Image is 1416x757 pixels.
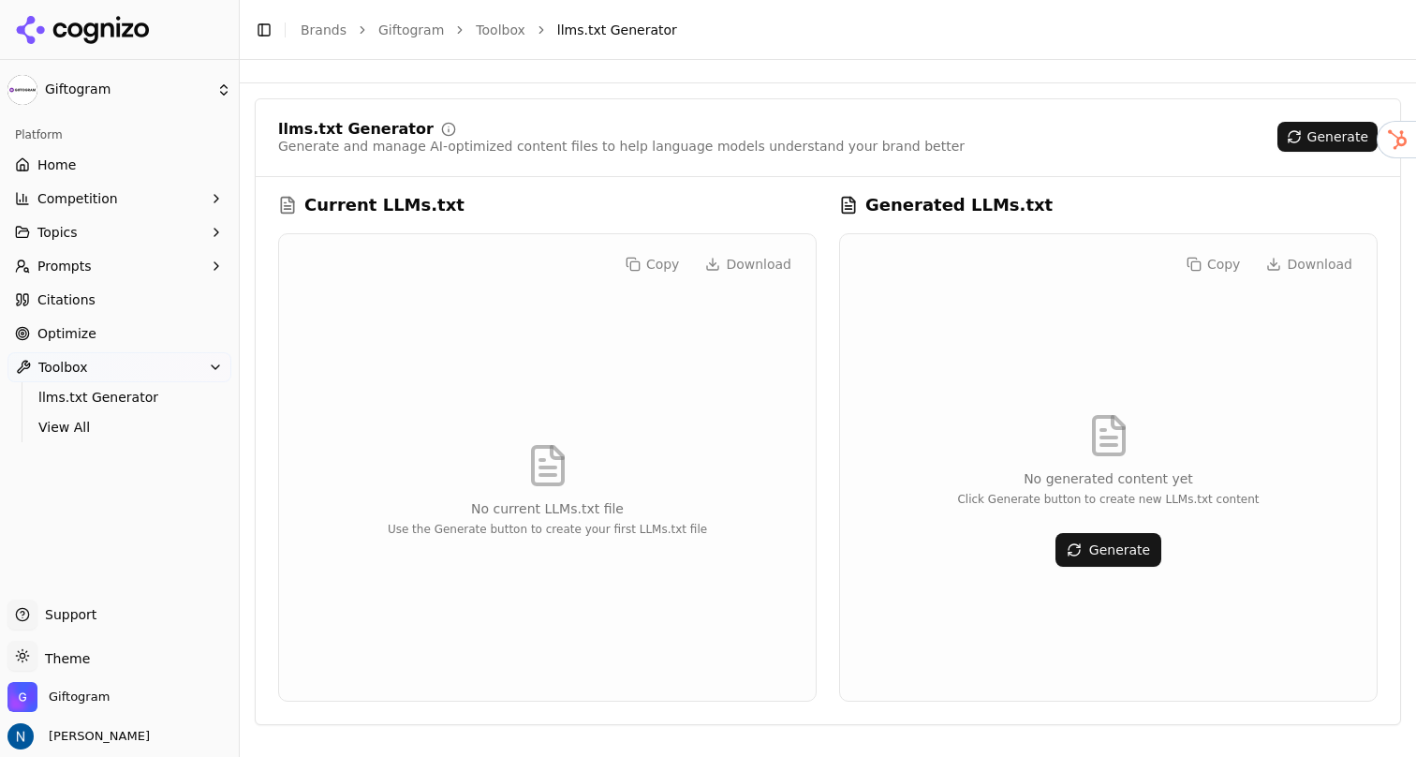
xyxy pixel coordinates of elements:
[7,251,231,281] button: Prompts
[388,499,707,518] p: No current LLMs.txt file
[31,384,209,410] a: llms.txt Generator
[37,257,92,275] span: Prompts
[37,156,76,174] span: Home
[1055,533,1161,567] button: Generate
[388,522,707,537] p: Use the Generate button to create your first LLMs.txt file
[31,414,209,440] a: View All
[278,137,965,156] div: Generate and manage AI-optimized content files to help language models understand your brand better
[957,469,1259,488] p: No generated content yet
[301,22,347,37] a: Brands
[37,651,90,666] span: Theme
[7,150,231,180] a: Home
[37,290,96,309] span: Citations
[7,352,231,382] button: Toolbox
[7,319,231,349] a: Optimize
[38,388,201,407] span: llms.txt Generator
[41,728,150,745] span: [PERSON_NAME]
[865,192,1053,218] h3: Generated LLMs.txt
[1277,122,1378,152] button: Generate
[45,82,209,98] span: Giftogram
[49,689,110,705] span: Giftogram
[7,120,231,150] div: Platform
[7,184,231,214] button: Competition
[557,21,677,39] span: llms.txt Generator
[7,682,37,712] img: Giftogram
[37,605,96,624] span: Support
[38,358,88,377] span: Toolbox
[37,223,78,242] span: Topics
[7,682,110,712] button: Open organization switcher
[301,21,1364,39] nav: breadcrumb
[38,418,201,437] span: View All
[278,122,434,137] div: llms.txt Generator
[37,189,118,208] span: Competition
[7,723,34,750] img: Nick Rovisa
[37,324,96,343] span: Optimize
[957,492,1259,507] p: Click Generate button to create new LLMs.txt content
[378,21,444,39] a: Giftogram
[7,285,231,315] a: Citations
[476,21,525,39] a: Toolbox
[7,75,37,105] img: Giftogram
[7,723,150,750] button: Open user button
[304,192,465,218] h3: Current LLMs.txt
[7,217,231,247] button: Topics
